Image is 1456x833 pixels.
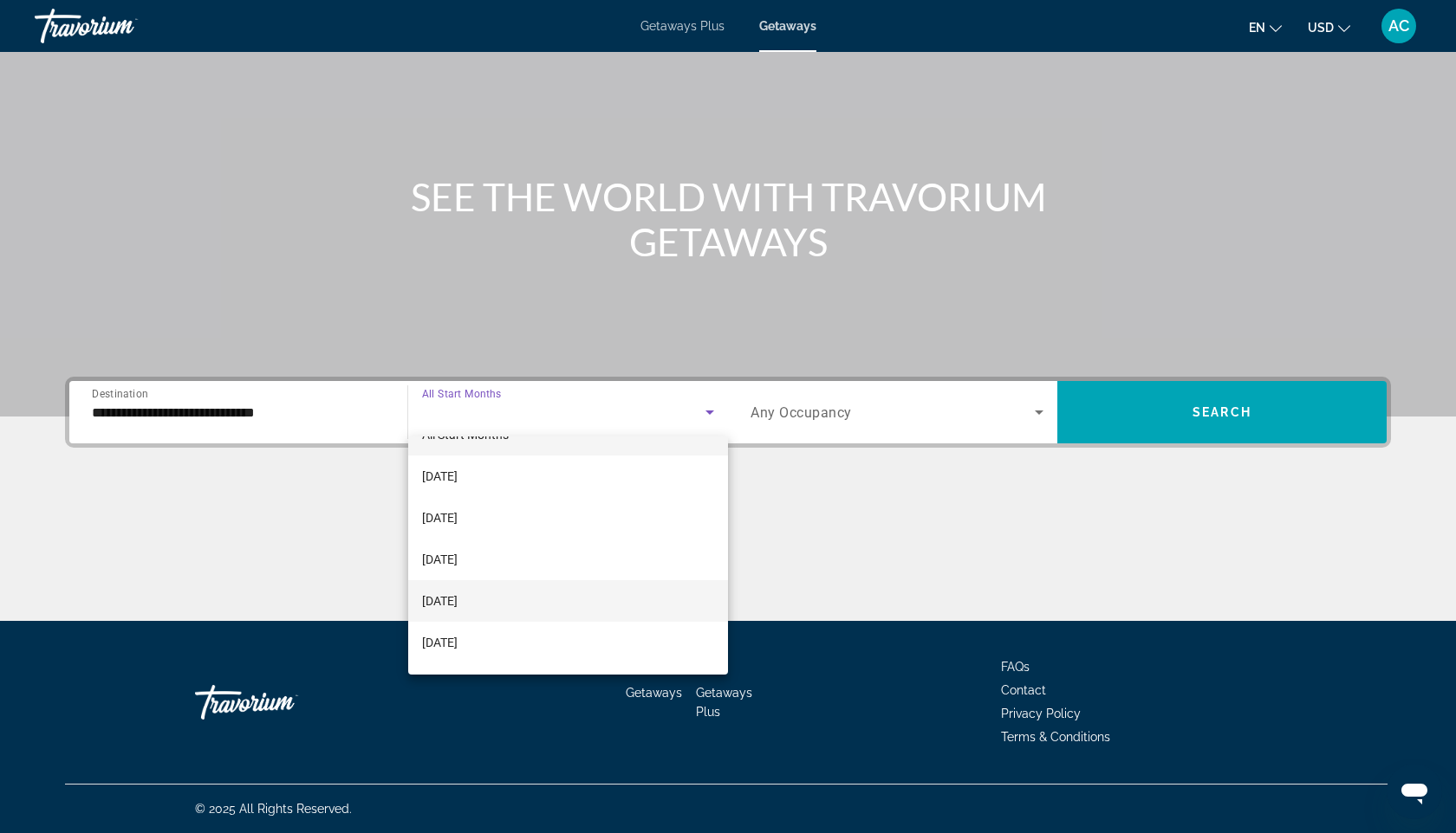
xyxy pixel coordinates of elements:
[422,591,458,611] span: [DATE]
[422,549,458,570] span: [DATE]
[422,632,458,653] span: [DATE]
[422,507,458,528] span: [DATE]
[422,674,458,694] span: [DATE]
[1387,764,1442,819] iframe: Button to launch messaging window
[422,466,458,487] span: [DATE]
